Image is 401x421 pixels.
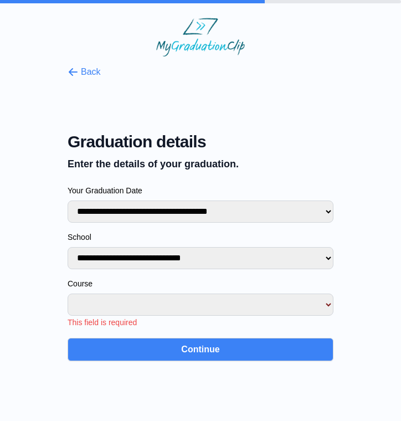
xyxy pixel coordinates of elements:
[156,18,245,57] img: MyGraduationClip
[68,65,101,79] button: Back
[68,338,333,361] button: Continue
[68,156,333,172] p: Enter the details of your graduation.
[68,318,137,327] span: This field is required
[68,185,333,196] label: Your Graduation Date
[68,232,333,243] label: School
[68,278,333,289] label: Course
[68,132,333,152] span: Graduation details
